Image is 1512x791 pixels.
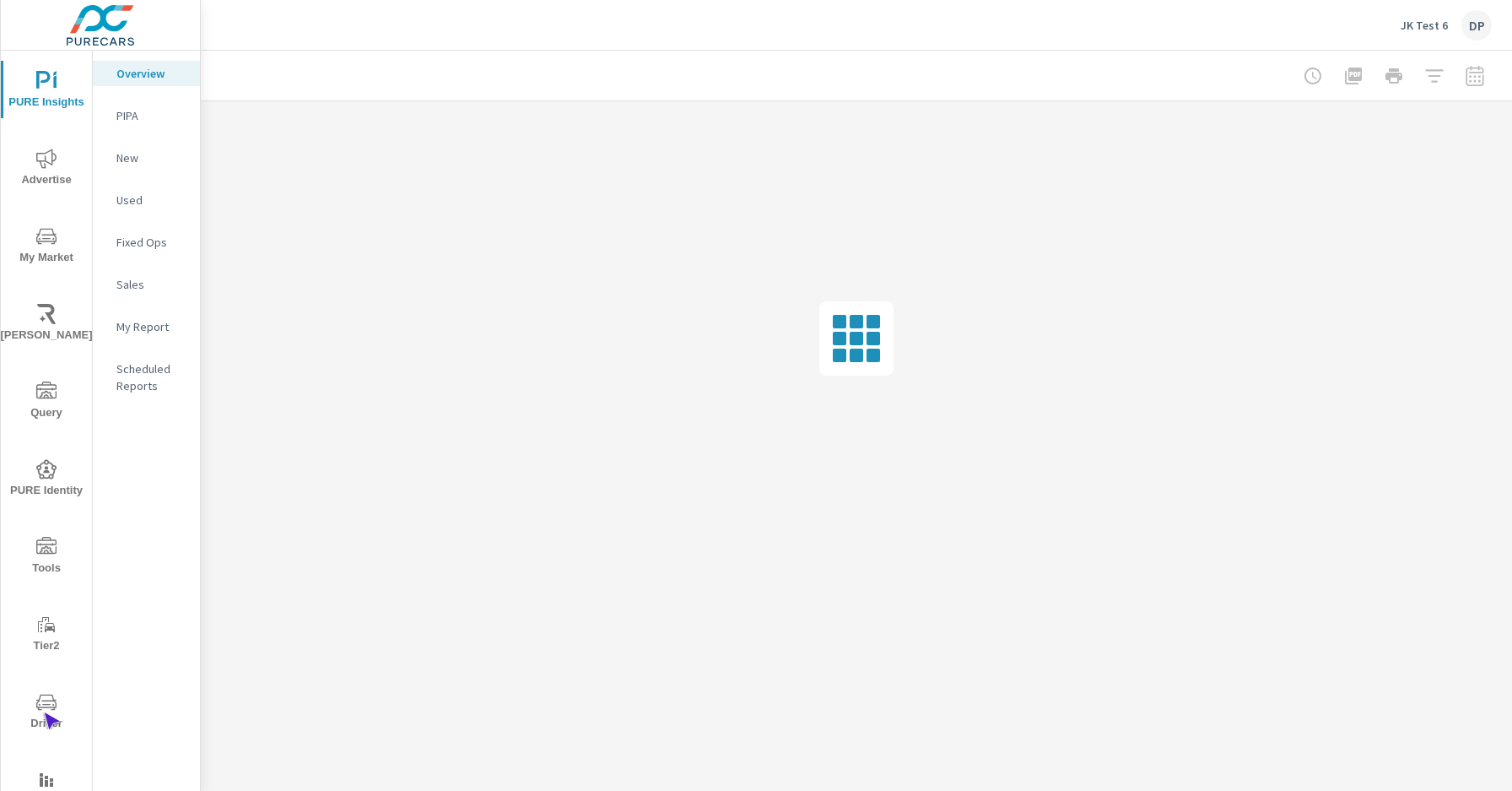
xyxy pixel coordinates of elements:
[93,356,200,398] div: Scheduled Reports
[116,360,186,394] p: Scheduled Reports
[116,192,186,209] p: Used
[93,230,200,255] div: Fixed Ops
[93,61,200,86] div: Overview
[6,382,87,423] span: Query
[6,537,87,578] span: Tools
[93,314,200,339] div: My Report
[116,107,186,124] p: PIPA
[1401,18,1448,33] p: JK Test 6
[116,318,186,335] p: My Report
[6,149,87,190] span: Advertise
[6,615,87,656] span: Tier2
[6,459,87,501] span: PURE Identity
[6,226,87,268] span: My Market
[116,276,186,293] p: Sales
[116,149,186,166] p: New
[116,234,186,251] p: Fixed Ops
[93,187,200,213] div: Used
[93,103,200,128] div: PIPA
[6,71,87,112] span: PURE Insights
[1461,10,1492,41] div: DP
[93,145,200,171] div: New
[6,692,87,734] span: Driver
[93,272,200,297] div: Sales
[6,304,87,345] span: [PERSON_NAME]
[116,65,186,82] p: Overview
